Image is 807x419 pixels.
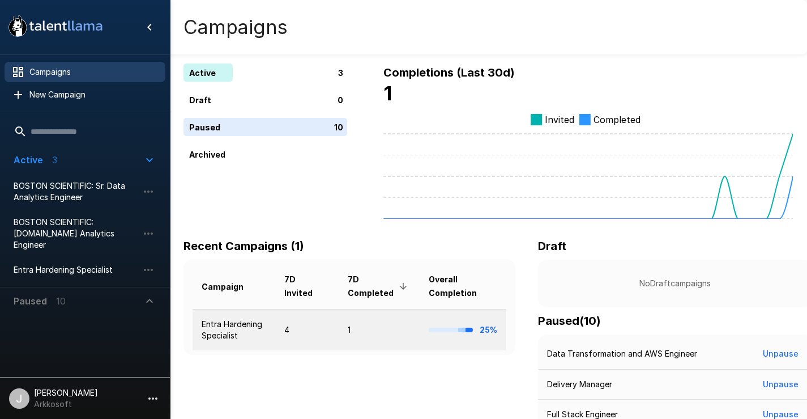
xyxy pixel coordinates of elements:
h4: Campaigns [183,15,288,39]
td: Entra Hardening Specialist [193,309,275,350]
p: 3 [338,67,343,79]
span: Campaign [202,280,258,294]
p: Data Transformation and AWS Engineer [547,348,697,359]
button: Unpause [758,374,803,395]
button: Unpause [758,344,803,365]
b: 25% [480,325,497,335]
p: 10 [334,121,343,133]
p: 0 [338,94,343,106]
p: No Draft campaigns [556,278,794,289]
span: 7D Invited [284,273,330,300]
span: Overall Completion [429,273,497,300]
b: 1 [383,82,392,105]
p: Delivery Manager [547,379,612,390]
b: Paused ( 10 ) [538,314,601,328]
b: Completions (Last 30d) [383,66,515,79]
span: 7D Completed [348,273,411,300]
b: Draft [538,239,566,253]
td: 1 [339,309,420,350]
b: Recent Campaigns (1) [183,239,304,253]
td: 4 [275,309,339,350]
